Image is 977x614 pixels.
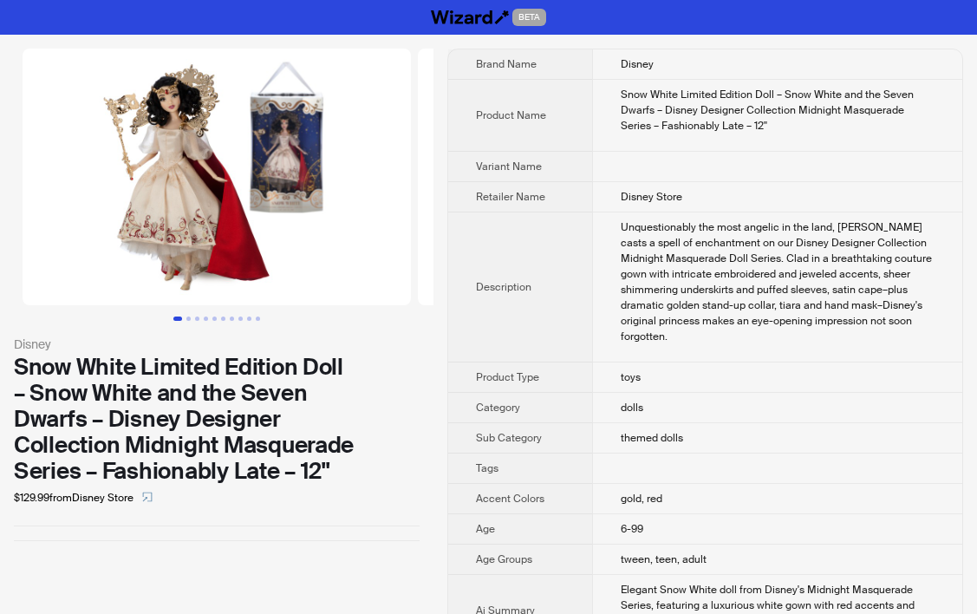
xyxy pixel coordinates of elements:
button: Go to slide 5 [212,317,217,321]
img: Snow White Limited Edition Doll – Snow White and the Seven Dwarfs – Disney Designer Collection Mi... [23,49,411,305]
span: Accent Colors [476,492,544,506]
button: Go to slide 4 [204,317,208,321]
span: Retailer Name [476,190,545,204]
button: Go to slide 9 [247,317,251,321]
span: Sub Category [476,431,542,445]
span: Age Groups [476,552,532,566]
span: Description [476,280,531,294]
span: Disney Store [621,190,682,204]
span: dolls [621,401,643,415]
img: Snow White Limited Edition Doll – Snow White and the Seven Dwarfs – Disney Designer Collection Mi... [418,49,806,305]
button: Go to slide 8 [238,317,243,321]
button: Go to slide 7 [230,317,234,321]
span: select [142,492,153,502]
span: Product Name [476,108,546,122]
div: Disney [14,335,420,354]
div: Unquestionably the most angelic in the land, Snow White casts a spell of enchantment on our Disne... [621,219,935,344]
button: Go to slide 3 [195,317,199,321]
span: Variant Name [476,160,542,173]
span: BETA [512,9,546,26]
span: toys [621,370,641,384]
span: Age [476,522,495,536]
span: Brand Name [476,57,537,71]
div: Snow White Limited Edition Doll – Snow White and the Seven Dwarfs – Disney Designer Collection Mi... [621,87,935,134]
div: $129.99 from Disney Store [14,484,420,512]
span: tween, teen, adult [621,552,707,566]
span: gold, red [621,492,662,506]
button: Go to slide 1 [173,317,182,321]
span: Category [476,401,520,415]
div: Snow White Limited Edition Doll – Snow White and the Seven Dwarfs – Disney Designer Collection Mi... [14,354,420,484]
button: Go to slide 10 [256,317,260,321]
span: themed dolls [621,431,683,445]
span: 6-99 [621,522,643,536]
button: Go to slide 6 [221,317,225,321]
span: Product Type [476,370,539,384]
span: Tags [476,461,498,475]
button: Go to slide 2 [186,317,191,321]
span: Disney [621,57,654,71]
